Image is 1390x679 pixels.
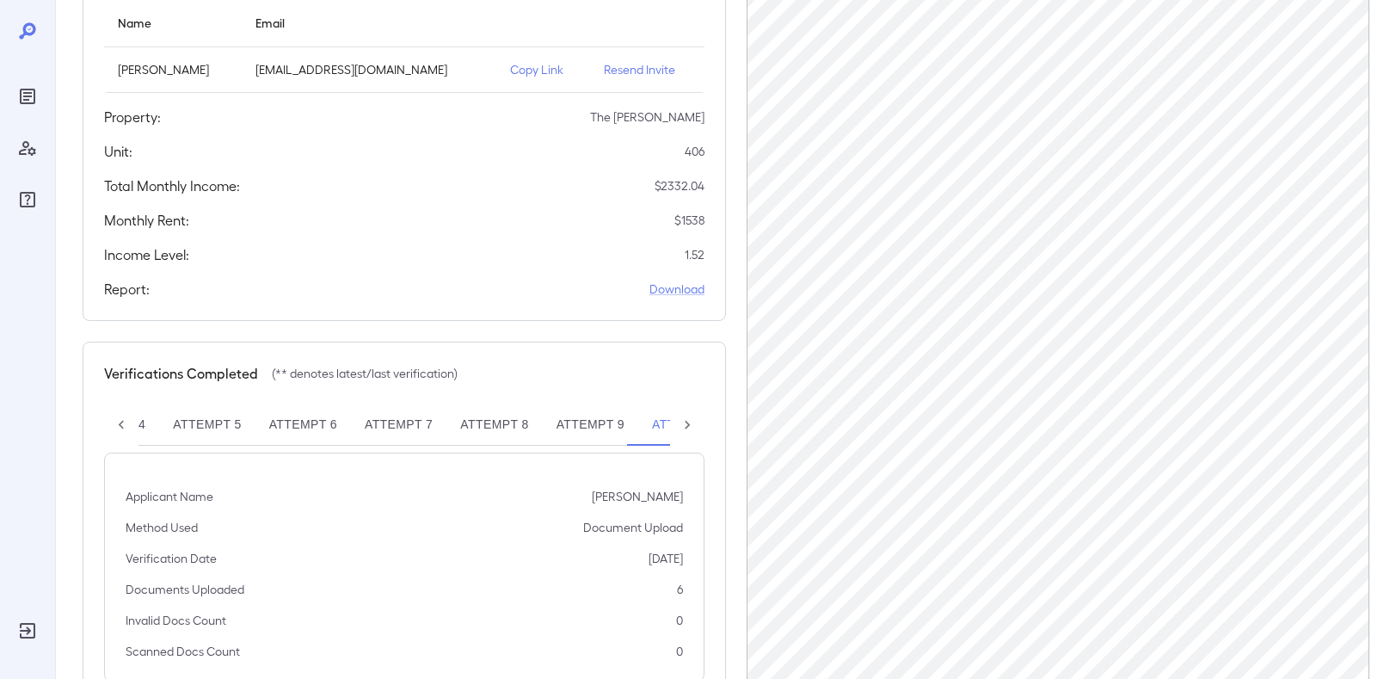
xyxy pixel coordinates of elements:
[126,519,198,536] p: Method Used
[543,404,638,446] button: Attempt 9
[159,404,255,446] button: Attempt 5
[685,143,704,160] p: 406
[685,246,704,263] p: 1.52
[126,550,217,567] p: Verification Date
[14,617,41,645] div: Log Out
[604,61,691,78] p: Resend Invite
[655,177,704,194] p: $ 2332.04
[14,186,41,213] div: FAQ
[583,519,683,536] p: Document Upload
[638,404,751,446] button: Attempt 10**
[104,210,189,231] h5: Monthly Rent:
[104,363,258,384] h5: Verifications Completed
[118,61,228,78] p: [PERSON_NAME]
[14,83,41,110] div: Reports
[255,61,483,78] p: [EMAIL_ADDRESS][DOMAIN_NAME]
[104,176,240,196] h5: Total Monthly Income:
[14,134,41,162] div: Manage Users
[272,365,458,382] p: (** denotes latest/last verification)
[126,643,240,660] p: Scanned Docs Count
[126,488,213,505] p: Applicant Name
[126,581,244,598] p: Documents Uploaded
[255,404,351,446] button: Attempt 6
[351,404,446,446] button: Attempt 7
[126,612,226,629] p: Invalid Docs Count
[649,550,683,567] p: [DATE]
[676,612,683,629] p: 0
[104,107,161,127] h5: Property:
[676,643,683,660] p: 0
[677,581,683,598] p: 6
[446,404,542,446] button: Attempt 8
[674,212,704,229] p: $ 1538
[104,279,150,299] h5: Report:
[592,488,683,505] p: [PERSON_NAME]
[104,141,132,162] h5: Unit:
[649,281,704,298] a: Download
[510,61,576,78] p: Copy Link
[104,244,189,265] h5: Income Level:
[590,108,704,126] p: The [PERSON_NAME]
